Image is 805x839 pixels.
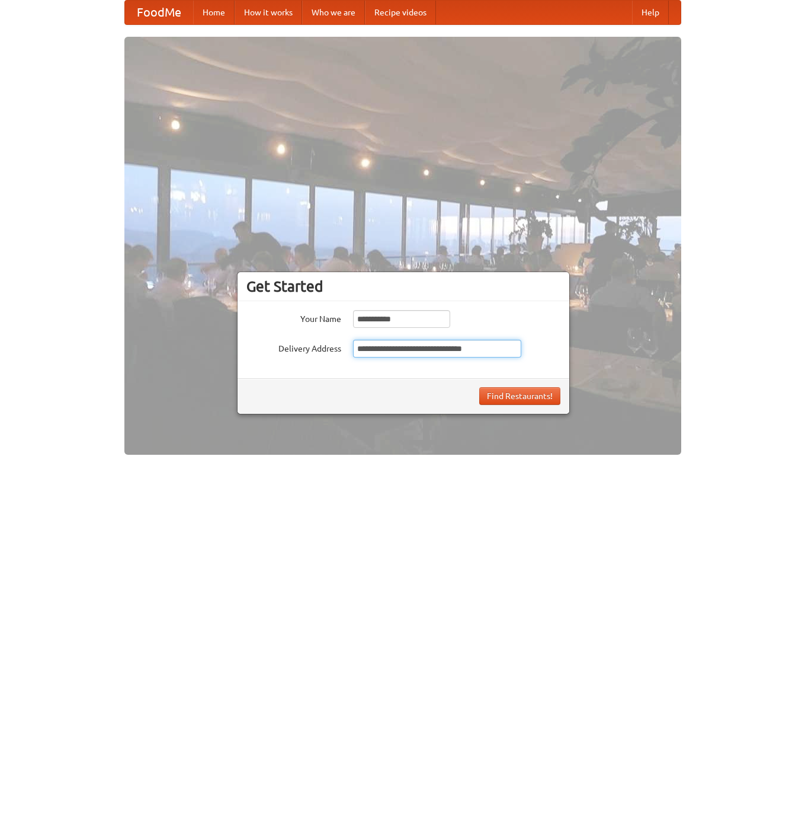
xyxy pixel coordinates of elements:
label: Delivery Address [246,340,341,355]
a: Help [632,1,669,24]
a: Home [193,1,235,24]
a: Who we are [302,1,365,24]
h3: Get Started [246,277,560,295]
a: How it works [235,1,302,24]
label: Your Name [246,310,341,325]
a: FoodMe [125,1,193,24]
a: Recipe videos [365,1,436,24]
button: Find Restaurants! [479,387,560,405]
